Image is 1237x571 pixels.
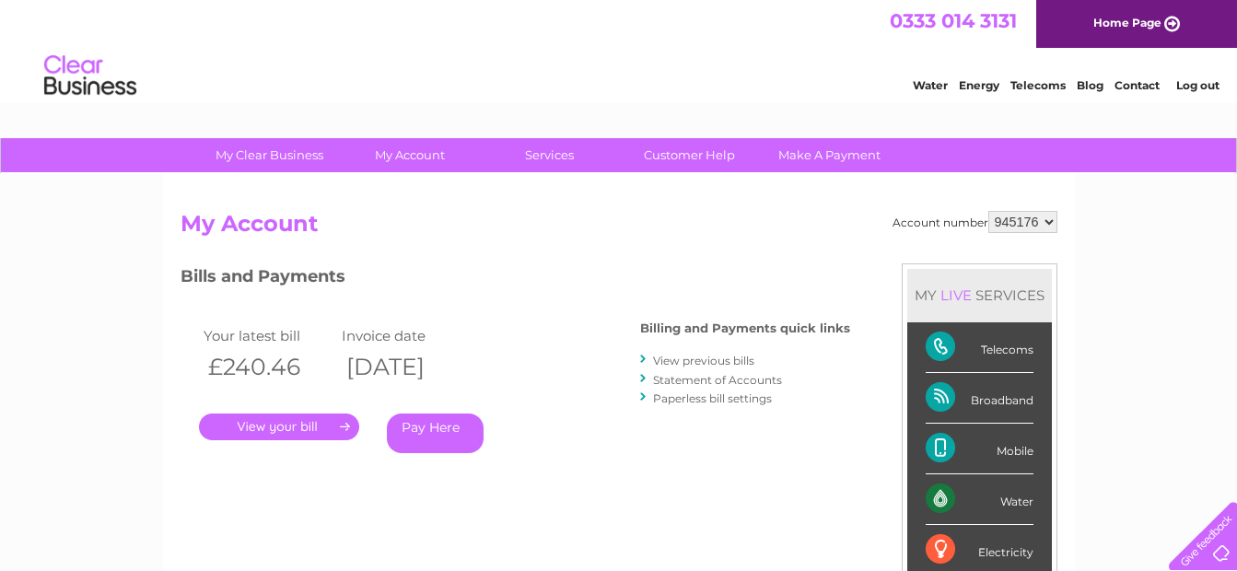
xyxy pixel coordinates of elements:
a: Pay Here [387,414,484,453]
a: Telecoms [1010,78,1066,92]
div: Clear Business is a trading name of Verastar Limited (registered in [GEOGRAPHIC_DATA] No. 3667643... [184,10,1055,89]
a: Contact [1114,78,1160,92]
a: Make A Payment [753,138,905,172]
img: logo.png [43,48,137,104]
a: My Clear Business [193,138,345,172]
a: My Account [333,138,485,172]
a: Water [913,78,948,92]
a: Statement of Accounts [653,373,782,387]
a: Paperless bill settings [653,391,772,405]
div: Telecoms [926,322,1033,373]
a: Energy [959,78,999,92]
div: Account number [893,211,1057,233]
div: Water [926,474,1033,525]
a: View previous bills [653,354,754,367]
th: [DATE] [337,348,475,386]
a: Log out [1176,78,1219,92]
td: Your latest bill [199,323,337,348]
div: Broadband [926,373,1033,424]
a: 0333 014 3131 [890,9,1017,32]
td: Invoice date [337,323,475,348]
th: £240.46 [199,348,337,386]
h4: Billing and Payments quick links [640,321,850,335]
h2: My Account [181,211,1057,246]
a: . [199,414,359,440]
a: Blog [1077,78,1103,92]
h3: Bills and Payments [181,263,850,296]
div: MY SERVICES [907,269,1052,321]
a: Services [473,138,625,172]
div: Mobile [926,424,1033,474]
a: Customer Help [613,138,765,172]
div: LIVE [937,286,975,304]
